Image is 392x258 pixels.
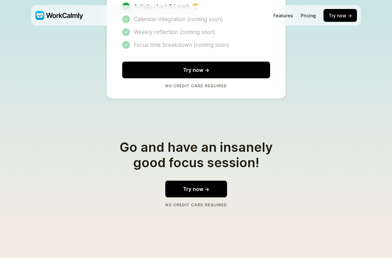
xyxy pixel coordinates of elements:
div: Activity chart & Levels 🏆 [122,3,270,10]
a: Features [273,13,293,18]
button: Try now → [165,181,227,197]
img: WorkCalmly Logo [35,11,83,20]
a: Pricing [301,13,316,18]
span: No Credit Card Required [122,83,270,88]
span: No Credit Card Required [165,202,227,207]
button: Try now → [324,9,357,22]
div: Calendar integration (coming soon) [122,15,270,23]
div: Weekly reflection (coming soon) [122,28,270,36]
div: Focus time breakdown (coming soon) [122,41,270,49]
h2: Go and have an insanely good focus session! [107,140,286,170]
button: Try now → [122,62,270,78]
